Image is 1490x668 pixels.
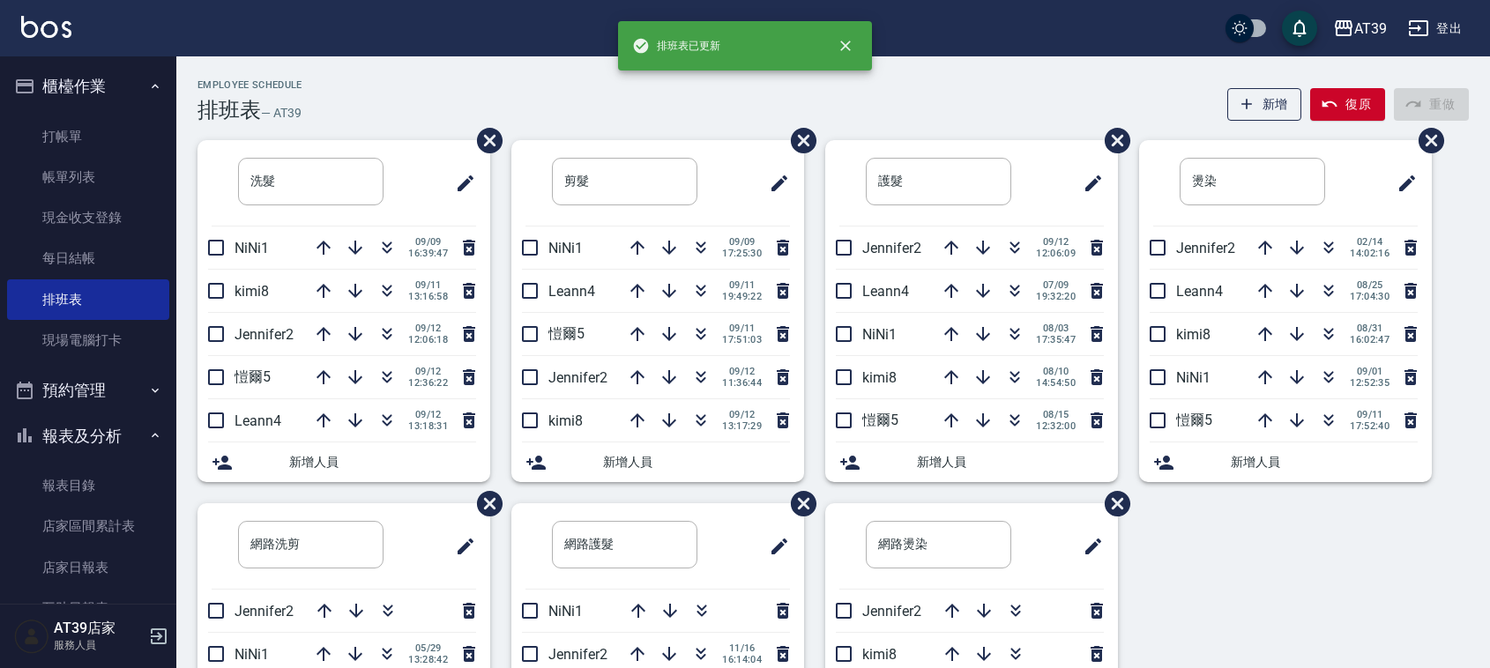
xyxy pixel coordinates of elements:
[1176,326,1211,343] span: kimi8
[632,37,720,55] span: 排班表已更新
[7,63,169,109] button: 櫃檯作業
[548,412,583,429] span: kimi8
[1350,420,1389,432] span: 17:52:40
[197,442,490,482] div: 新增人員
[1350,323,1389,334] span: 08/31
[408,642,448,654] span: 05/29
[1227,88,1302,121] button: 新增
[408,334,448,345] span: 12:06:18
[238,158,384,205] input: 排版標題
[1036,366,1076,377] span: 08/10
[238,521,384,568] input: 排版標題
[1036,334,1076,345] span: 17:35:47
[1180,158,1325,205] input: 排版標題
[1326,11,1394,47] button: AT39
[825,442,1118,482] div: 新增人員
[1386,162,1418,204] span: 修改班表的標題
[548,603,583,620] span: NiNi1
[862,369,897,386] span: kimi8
[1036,236,1076,248] span: 09/12
[1036,409,1076,420] span: 08/15
[7,367,169,413] button: 預約管理
[444,525,476,568] span: 修改班表的標題
[408,323,448,334] span: 09/12
[826,26,865,65] button: close
[722,236,762,248] span: 09/09
[7,588,169,628] a: 互助日報表
[1091,115,1133,167] span: 刪除班表
[862,646,897,663] span: kimi8
[1036,279,1076,291] span: 07/09
[548,369,607,386] span: Jennifer2
[722,366,762,377] span: 09/12
[866,521,1011,568] input: 排版標題
[1036,248,1076,259] span: 12:06:09
[408,409,448,420] span: 09/12
[7,465,169,506] a: 報表目錄
[235,412,281,429] span: Leann4
[1310,88,1385,121] button: 復原
[1350,279,1389,291] span: 08/25
[235,646,269,663] span: NiNi1
[722,654,762,665] span: 16:14:04
[197,98,261,122] h3: 排班表
[408,236,448,248] span: 09/09
[261,104,302,122] h6: — AT39
[722,334,762,345] span: 17:51:03
[7,413,169,459] button: 報表及分析
[408,248,448,259] span: 16:39:47
[14,619,49,654] img: Person
[408,654,448,665] span: 13:28:42
[778,478,819,530] span: 刪除班表
[1176,283,1223,300] span: Leann4
[758,162,790,204] span: 修改班表的標題
[7,197,169,238] a: 現金收支登錄
[722,279,762,291] span: 09/11
[1072,525,1104,568] span: 修改班表的標題
[722,248,762,259] span: 17:25:30
[1350,291,1389,302] span: 17:04:30
[408,291,448,302] span: 13:16:58
[444,162,476,204] span: 修改班表的標題
[7,157,169,197] a: 帳單列表
[778,115,819,167] span: 刪除班表
[1036,291,1076,302] span: 19:32:20
[7,116,169,157] a: 打帳單
[7,547,169,588] a: 店家日報表
[408,377,448,389] span: 12:36:22
[511,442,804,482] div: 新增人員
[408,366,448,377] span: 09/12
[1139,442,1432,482] div: 新增人員
[1354,18,1387,40] div: AT39
[7,279,169,320] a: 排班表
[21,16,71,38] img: Logo
[548,283,595,300] span: Leann4
[464,478,505,530] span: 刪除班表
[289,453,476,471] span: 新增人員
[722,291,762,302] span: 19:49:22
[862,326,897,343] span: NiNi1
[1036,323,1076,334] span: 08/03
[54,637,144,653] p: 服務人員
[722,323,762,334] span: 09/11
[917,453,1104,471] span: 新增人員
[1350,334,1389,345] span: 16:02:47
[722,377,762,389] span: 11:36:44
[1091,478,1133,530] span: 刪除班表
[862,412,898,428] span: 愷爾5
[235,326,294,343] span: Jennifer2
[1350,236,1389,248] span: 02/14
[1282,11,1317,46] button: save
[1176,240,1235,256] span: Jennifer2
[722,642,762,654] span: 11/16
[548,646,607,663] span: Jennifer2
[1036,420,1076,432] span: 12:32:00
[1350,366,1389,377] span: 09/01
[408,420,448,432] span: 13:18:31
[235,368,271,385] span: 愷爾5
[197,79,302,91] h2: Employee Schedule
[235,603,294,620] span: Jennifer2
[722,420,762,432] span: 13:17:29
[722,409,762,420] span: 09/12
[1176,369,1211,386] span: NiNi1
